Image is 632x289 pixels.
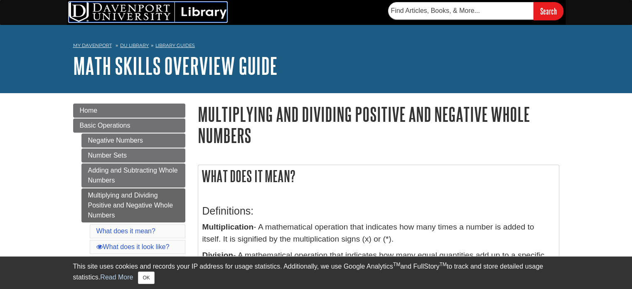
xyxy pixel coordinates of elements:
[202,205,555,217] h3: Definitions:
[73,262,559,284] div: This site uses cookies and records your IP address for usage statistics. Additionally, we use Goo...
[440,262,447,267] sup: TM
[388,2,563,20] form: Searches DU Library's articles, books, and more
[96,227,155,235] a: What does it mean?
[202,221,555,245] p: - A mathematical operation that indicates how many times a number is added to itself. It is signi...
[80,122,130,129] span: Basic Operations
[202,251,234,259] strong: Division
[81,188,185,222] a: Multiplying and Dividing Positive and Negative Whole Numbers
[73,119,185,133] a: Basic Operations
[96,243,170,250] a: What does it look like?
[73,42,112,49] a: My Davenport
[198,165,559,187] h2: What does it mean?
[81,163,185,188] a: Adding and Subtracting Whole Numbers
[73,104,185,118] a: Home
[100,274,133,281] a: Read More
[155,42,195,48] a: Library Guides
[202,222,254,231] strong: Multiplication
[80,107,98,114] span: Home
[120,42,149,48] a: DU Library
[81,148,185,163] a: Number Sets
[73,40,559,53] nav: breadcrumb
[69,2,227,22] img: DU Library
[388,2,534,20] input: Find Articles, Books, & More...
[73,53,278,79] a: Math Skills Overview Guide
[138,272,154,284] button: Close
[81,133,185,148] a: Negative Numbers
[534,2,563,20] input: Search
[198,104,559,146] h1: Multiplying and Dividing Positive and Negative Whole Numbers
[393,262,400,267] sup: TM
[202,249,555,274] p: - A mathematical operation that indicates how many equal quantities add up to a specific number. ...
